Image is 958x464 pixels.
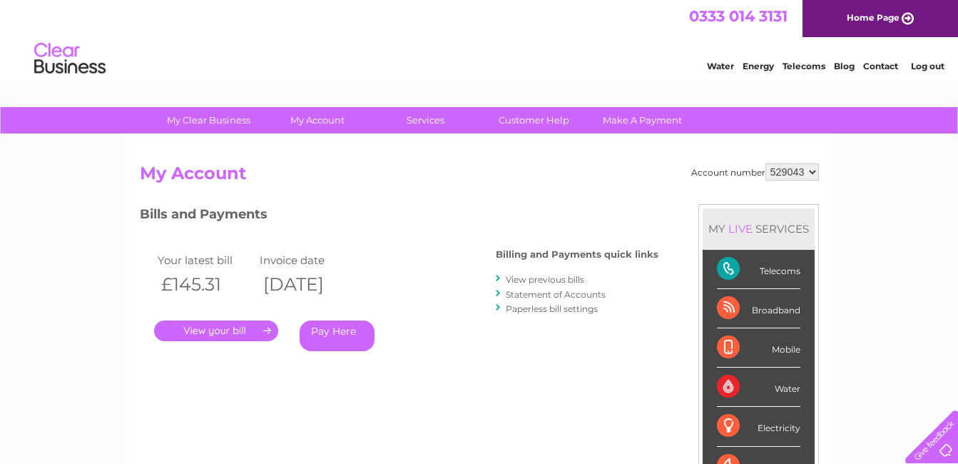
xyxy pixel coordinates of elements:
td: Invoice date [256,251,359,270]
h2: My Account [140,163,819,191]
a: Telecoms [783,61,825,71]
a: Statement of Accounts [506,289,606,300]
a: Contact [863,61,898,71]
img: logo.png [34,37,106,81]
a: Energy [743,61,774,71]
th: £145.31 [154,270,257,299]
td: Your latest bill [154,251,257,270]
div: Broadband [717,289,800,328]
div: Water [717,368,800,407]
div: Electricity [717,407,800,446]
div: Mobile [717,328,800,368]
th: [DATE] [256,270,359,299]
a: . [154,321,278,341]
div: MY SERVICES [703,208,815,249]
h4: Billing and Payments quick links [496,249,658,260]
div: LIVE [725,222,755,236]
a: 0333 014 3131 [689,7,788,25]
a: Make A Payment [584,107,701,133]
div: Clear Business is a trading name of Verastar Limited (registered in [GEOGRAPHIC_DATA] No. 3667643... [143,8,817,69]
a: Log out [911,61,944,71]
div: Account number [691,163,819,181]
div: Telecoms [717,250,800,289]
a: Paperless bill settings [506,303,598,314]
a: View previous bills [506,274,584,285]
a: Customer Help [475,107,593,133]
a: My Account [258,107,376,133]
a: Blog [834,61,855,71]
a: My Clear Business [150,107,267,133]
h3: Bills and Payments [140,204,658,229]
a: Water [707,61,734,71]
a: Services [367,107,484,133]
a: Pay Here [300,321,374,351]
